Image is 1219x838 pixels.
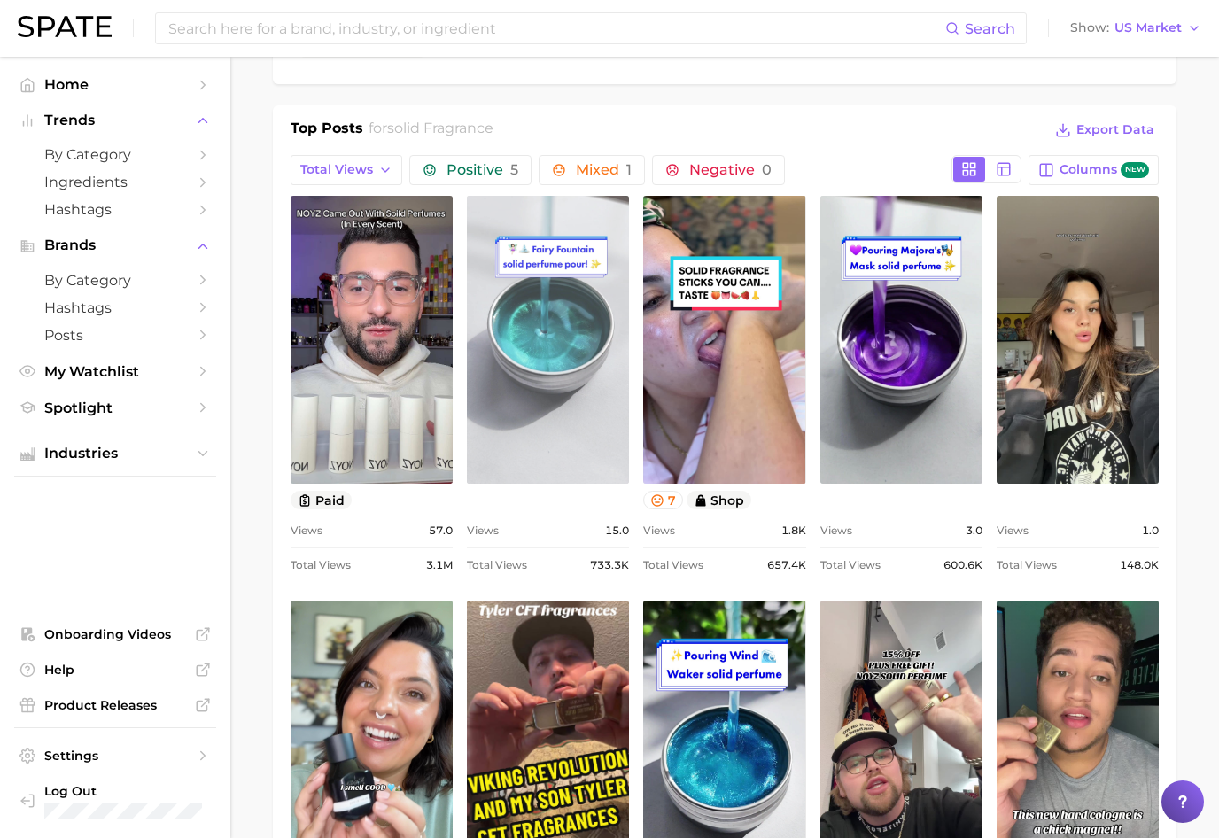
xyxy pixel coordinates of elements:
[1060,162,1149,179] span: Columns
[590,555,629,576] span: 733.3k
[643,491,683,509] button: 7
[1076,122,1154,137] span: Export Data
[18,16,112,37] img: SPATE
[14,168,216,196] a: Ingredients
[387,120,493,136] span: solid fragrance
[14,621,216,648] a: Onboarding Videos
[14,141,216,168] a: by Category
[966,520,982,541] span: 3.0
[820,555,881,576] span: Total Views
[44,697,186,713] span: Product Releases
[1070,23,1109,33] span: Show
[167,13,945,43] input: Search here for a brand, industry, or ingredient
[44,174,186,190] span: Ingredients
[762,161,772,178] span: 0
[14,196,216,223] a: Hashtags
[44,272,186,289] span: by Category
[14,742,216,769] a: Settings
[467,555,527,576] span: Total Views
[14,656,216,683] a: Help
[291,555,351,576] span: Total Views
[14,71,216,98] a: Home
[14,267,216,294] a: by Category
[605,520,629,541] span: 15.0
[14,692,216,718] a: Product Releases
[820,520,852,541] span: Views
[44,327,186,344] span: Posts
[44,626,186,642] span: Onboarding Videos
[1142,520,1159,541] span: 1.0
[997,520,1029,541] span: Views
[1121,162,1149,179] span: new
[429,520,453,541] span: 57.0
[44,446,186,462] span: Industries
[44,299,186,316] span: Hashtags
[643,555,703,576] span: Total Views
[44,363,186,380] span: My Watchlist
[14,394,216,422] a: Spotlight
[767,555,806,576] span: 657.4k
[14,322,216,349] a: Posts
[14,358,216,385] a: My Watchlist
[1114,23,1182,33] span: US Market
[689,163,772,177] span: Negative
[510,161,518,178] span: 5
[14,232,216,259] button: Brands
[687,491,752,509] button: shop
[300,162,373,177] span: Total Views
[44,748,186,764] span: Settings
[626,161,632,178] span: 1
[1029,155,1159,185] button: Columnsnew
[14,778,216,824] a: Log out. Currently logged in with e-mail jacob.demos@robertet.com.
[44,76,186,93] span: Home
[1051,118,1159,143] button: Export Data
[467,520,499,541] span: Views
[44,400,186,416] span: Spotlight
[1066,17,1206,40] button: ShowUS Market
[781,520,806,541] span: 1.8k
[291,155,402,185] button: Total Views
[576,163,632,177] span: Mixed
[291,491,352,509] button: paid
[369,118,493,144] h2: for
[446,163,518,177] span: Positive
[943,555,982,576] span: 600.6k
[1120,555,1159,576] span: 148.0k
[44,201,186,218] span: Hashtags
[965,20,1015,37] span: Search
[14,440,216,467] button: Industries
[426,555,453,576] span: 3.1m
[44,662,186,678] span: Help
[291,118,363,144] h1: Top Posts
[44,113,186,128] span: Trends
[997,555,1057,576] span: Total Views
[643,520,675,541] span: Views
[44,783,217,799] span: Log Out
[291,520,322,541] span: Views
[44,237,186,253] span: Brands
[14,294,216,322] a: Hashtags
[44,146,186,163] span: by Category
[14,107,216,134] button: Trends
